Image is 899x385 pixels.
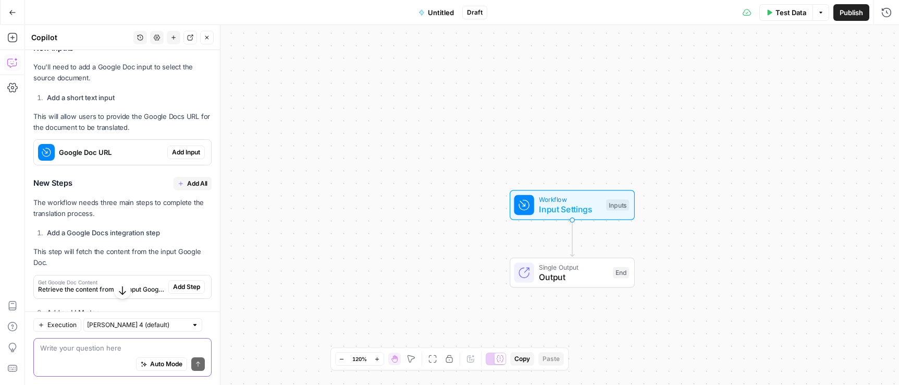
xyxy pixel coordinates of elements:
button: Test Data [759,4,812,21]
strong: Add a short text input [47,93,115,102]
p: This step will fetch the content from the input Google Doc. [33,246,212,268]
span: Output [539,271,608,283]
button: Publish [833,4,869,21]
h3: New Steps [33,177,212,190]
button: Copy [510,352,534,366]
p: This will allow users to provide the Google Docs URL for the document to be translated. [33,111,212,133]
div: Inputs [606,199,629,211]
button: Add All [174,177,212,190]
span: Single Output [539,262,608,272]
strong: Add an LLM step [47,308,100,317]
span: Test Data [775,7,806,18]
span: 120% [352,355,367,363]
span: Retrieve the content from the input Google Doc [38,285,164,294]
button: Paste [538,352,564,366]
button: Auto Mode [136,357,187,371]
button: Untitled [412,4,460,21]
button: Execution [33,318,81,332]
span: Execution [47,320,77,330]
span: Paste [543,354,560,364]
span: Publish [840,7,863,18]
span: Add Input [172,148,200,157]
div: WorkflowInput SettingsInputs [475,190,669,220]
span: Workflow [539,195,601,204]
input: Claude Sonnet 4 (default) [87,320,187,330]
button: Add Input [167,146,205,159]
span: Get Google Doc Content [38,280,164,285]
span: Google Doc URL [59,147,163,158]
strong: Add a Google Docs integration step [47,228,160,237]
span: Untitled [428,7,454,18]
div: End [613,267,629,279]
span: Input Settings [539,203,601,215]
p: You'll need to add a Google Doc input to select the source document. [33,62,212,83]
span: Copy [514,354,530,364]
span: Auto Mode [150,359,182,369]
span: Draft [467,8,483,17]
span: Add Step [173,282,200,292]
span: Add All [187,179,207,188]
p: The workflow needs three main steps to complete the translation process. [33,197,212,219]
div: Single OutputOutputEnd [475,258,669,288]
button: Add Step [168,280,205,294]
div: Copilot [31,32,130,43]
g: Edge from start to end [570,220,574,257]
